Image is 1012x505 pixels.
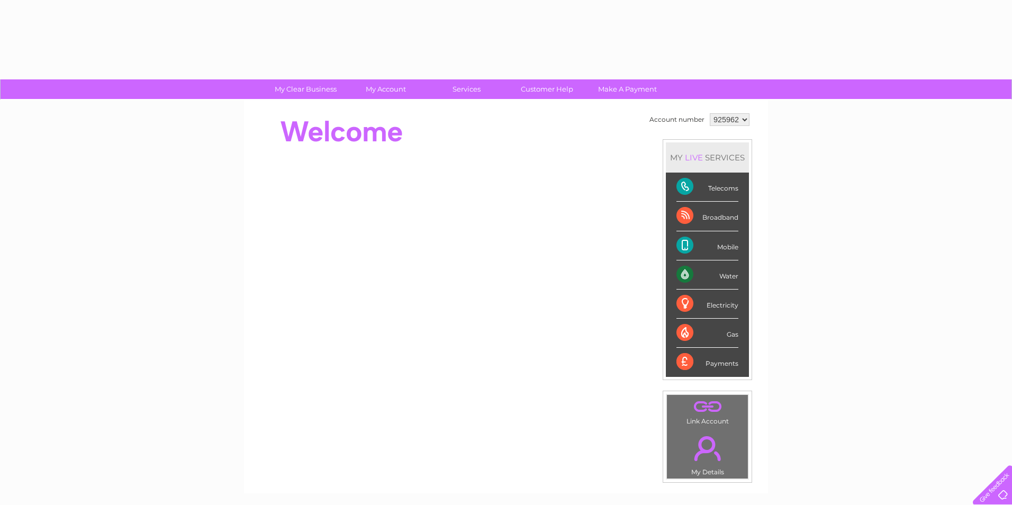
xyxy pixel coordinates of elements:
a: Customer Help [503,79,591,99]
a: Make A Payment [584,79,671,99]
div: Telecoms [676,173,738,202]
td: My Details [666,427,748,479]
div: Mobile [676,231,738,260]
div: Payments [676,348,738,376]
a: Services [423,79,510,99]
div: Broadband [676,202,738,231]
div: Electricity [676,290,738,319]
div: LIVE [683,152,705,163]
div: Gas [676,319,738,348]
div: MY SERVICES [666,142,749,173]
td: Account number [647,111,707,129]
a: . [670,398,745,416]
a: My Clear Business [262,79,349,99]
div: Water [676,260,738,290]
td: Link Account [666,394,748,428]
a: My Account [342,79,430,99]
a: . [670,430,745,467]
